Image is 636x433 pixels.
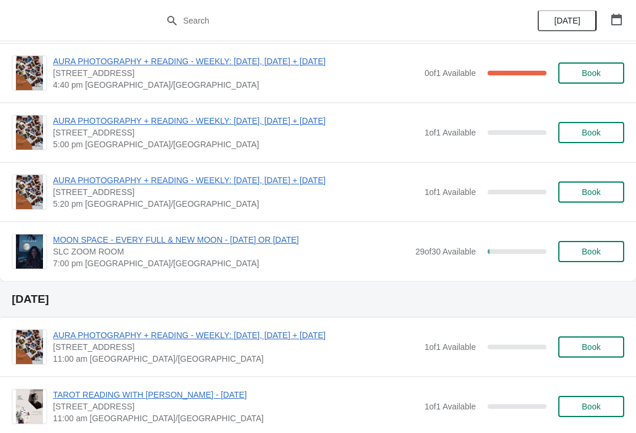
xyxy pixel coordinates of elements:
[582,402,601,411] span: Book
[16,330,43,364] img: AURA PHOTOGRAPHY + READING - WEEKLY: FRIDAY, SATURDAY + SUNDAY | 74 Broadway Market, London, UK |...
[183,10,477,31] input: Search
[425,187,476,197] span: 1 of 1 Available
[53,353,419,365] span: 11:00 am [GEOGRAPHIC_DATA]/[GEOGRAPHIC_DATA]
[53,115,419,127] span: AURA PHOTOGRAPHY + READING - WEEKLY: [DATE], [DATE] + [DATE]
[53,127,419,138] span: [STREET_ADDRESS]
[53,412,419,424] span: 11:00 am [GEOGRAPHIC_DATA]/[GEOGRAPHIC_DATA]
[53,257,409,269] span: 7:00 pm [GEOGRAPHIC_DATA]/[GEOGRAPHIC_DATA]
[53,55,419,67] span: AURA PHOTOGRAPHY + READING - WEEKLY: [DATE], [DATE] + [DATE]
[558,336,624,358] button: Book
[558,241,624,262] button: Book
[558,122,624,143] button: Book
[53,79,419,91] span: 4:40 pm [GEOGRAPHIC_DATA]/[GEOGRAPHIC_DATA]
[582,187,601,197] span: Book
[16,175,43,209] img: AURA PHOTOGRAPHY + READING - WEEKLY: FRIDAY, SATURDAY + SUNDAY | 74 Broadway Market, London, UK |...
[53,401,419,412] span: [STREET_ADDRESS]
[538,10,597,31] button: [DATE]
[582,68,601,78] span: Book
[53,341,419,353] span: [STREET_ADDRESS]
[53,186,419,198] span: [STREET_ADDRESS]
[425,402,476,411] span: 1 of 1 Available
[12,293,624,305] h2: [DATE]
[16,56,43,90] img: AURA PHOTOGRAPHY + READING - WEEKLY: FRIDAY, SATURDAY + SUNDAY | 74 Broadway Market, London, UK |...
[53,246,409,257] span: SLC ZOOM ROOM
[53,329,419,341] span: AURA PHOTOGRAPHY + READING - WEEKLY: [DATE], [DATE] + [DATE]
[53,234,409,246] span: MOON SPACE - EVERY FULL & NEW MOON - [DATE] OR [DATE]
[582,128,601,137] span: Book
[582,247,601,256] span: Book
[53,138,419,150] span: 5:00 pm [GEOGRAPHIC_DATA]/[GEOGRAPHIC_DATA]
[582,342,601,352] span: Book
[425,342,476,352] span: 1 of 1 Available
[415,247,476,256] span: 29 of 30 Available
[425,128,476,137] span: 1 of 1 Available
[425,68,476,78] span: 0 of 1 Available
[558,181,624,203] button: Book
[53,198,419,210] span: 5:20 pm [GEOGRAPHIC_DATA]/[GEOGRAPHIC_DATA]
[53,389,419,401] span: TAROT READING WITH [PERSON_NAME] - [DATE]
[558,62,624,84] button: Book
[53,67,419,79] span: [STREET_ADDRESS]
[53,174,419,186] span: AURA PHOTOGRAPHY + READING - WEEKLY: [DATE], [DATE] + [DATE]
[16,115,43,150] img: AURA PHOTOGRAPHY + READING - WEEKLY: FRIDAY, SATURDAY + SUNDAY | 74 Broadway Market, London, UK |...
[16,389,43,424] img: TAROT READING WITH SARAH - 24TH AUGUST | 74 Broadway Market, London, UK | 11:00 am Europe/London
[554,16,580,25] span: [DATE]
[558,396,624,417] button: Book
[16,234,43,269] img: MOON SPACE - EVERY FULL & NEW MOON - 23RD AUGUST OR 7TH SEPTEMBER | SLC ZOOM ROOM | 7:00 pm Europ...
